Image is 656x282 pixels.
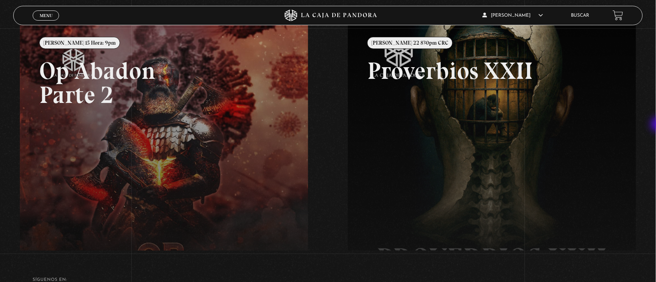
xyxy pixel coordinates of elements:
span: Cerrar [37,19,55,25]
h4: SÍguenos en: [33,278,623,282]
a: View your shopping cart [613,10,623,21]
span: Menu [40,13,52,18]
a: Buscar [571,13,590,18]
span: [PERSON_NAME] [483,13,543,18]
